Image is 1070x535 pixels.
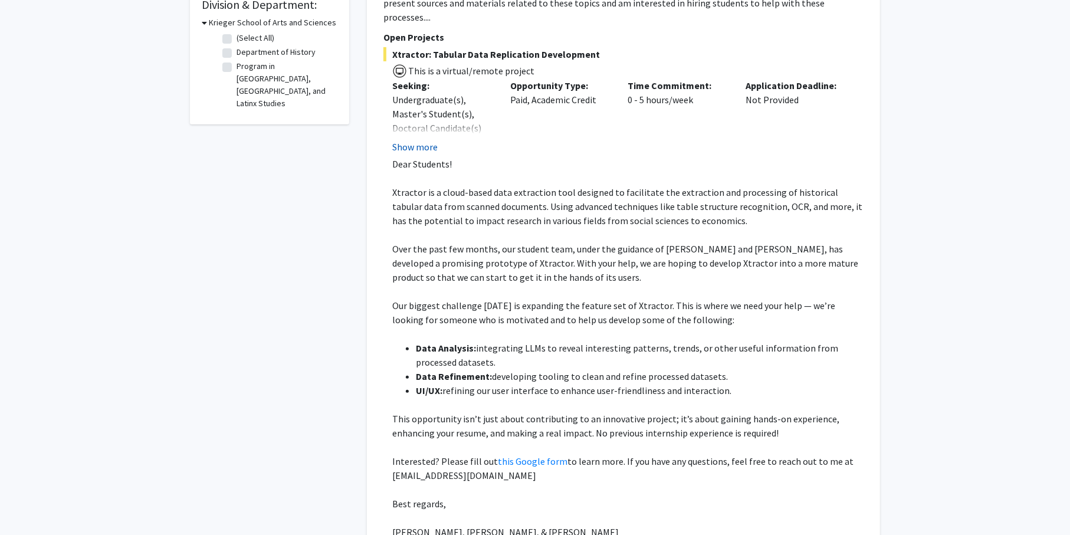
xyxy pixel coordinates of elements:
a: this Google form [498,455,567,467]
p: Seeking: [392,78,493,93]
span: Best regards, [392,498,446,510]
span: to learn more. If you have any questions, feel free to reach out to me at [EMAIL_ADDRESS][DOMAIN_... [392,455,854,481]
div: Undergraduate(s), Master's Student(s), Doctoral Candidate(s) (PhD, MD, DMD, PharmD, etc.) [392,93,493,163]
span: refining our user interface to enhance user-friendliness and interaction. [442,385,731,396]
span: Dear Students! [392,158,452,170]
span: Xtractor is a cloud-based data extraction tool designed to facilitate the extraction and processi... [392,186,862,227]
label: Program in [GEOGRAPHIC_DATA], [GEOGRAPHIC_DATA], and Latinx Studies [237,60,334,110]
div: 0 - 5 hours/week [619,78,737,154]
div: Not Provided [737,78,855,154]
strong: Data Analysis: [416,342,476,354]
strong: UI/UX: [416,385,442,396]
p: Application Deadline: [746,78,846,93]
iframe: Chat [9,482,50,526]
label: Department of History [237,46,316,58]
span: This opportunity isn’t just about contributing to an innovative project; it’s about gaining hands... [392,413,839,439]
span: This is a virtual/remote project [407,65,534,77]
h3: Krieger School of Arts and Sciences [209,17,336,29]
span: integrating LLMs to reveal interesting patterns, trends, or other useful information from process... [416,342,838,368]
span: Interested? Please fill out [392,455,498,467]
span: Our biggest challenge [DATE] is expanding the feature set of Xtractor. This is where we need your... [392,300,835,326]
button: Show more [392,140,438,154]
strong: Data Refinement: [416,370,492,382]
div: Paid, Academic Credit [501,78,619,154]
label: (Select All) [237,32,274,44]
p: Open Projects [383,30,864,44]
span: Xtractor: Tabular Data Replication Development [383,47,864,61]
span: Over the past few months, our student team, under the guidance of [PERSON_NAME] and [PERSON_NAME]... [392,243,858,283]
p: Opportunity Type: [510,78,611,93]
p: Time Commitment: [628,78,728,93]
span: developing tooling to clean and refine processed datasets. [492,370,728,382]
